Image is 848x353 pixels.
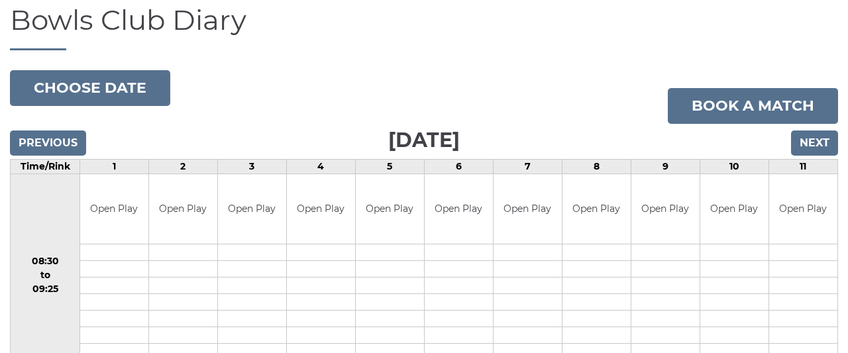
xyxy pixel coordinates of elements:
[217,160,286,174] td: 3
[791,130,838,156] input: Next
[356,174,424,244] td: Open Play
[562,174,631,244] td: Open Play
[10,130,86,156] input: Previous
[148,160,217,174] td: 2
[494,174,562,244] td: Open Play
[286,160,355,174] td: 4
[700,160,768,174] td: 10
[287,174,355,244] td: Open Play
[631,174,700,244] td: Open Play
[668,88,838,124] a: Book a match
[768,160,837,174] td: 11
[11,160,80,174] td: Time/Rink
[218,174,286,244] td: Open Play
[769,174,837,244] td: Open Play
[149,174,217,244] td: Open Play
[80,174,148,244] td: Open Play
[355,160,424,174] td: 5
[700,174,768,244] td: Open Play
[10,70,170,106] button: Choose date
[425,174,493,244] td: Open Play
[493,160,562,174] td: 7
[631,160,700,174] td: 9
[80,160,149,174] td: 1
[10,5,838,50] h1: Bowls Club Diary
[424,160,493,174] td: 6
[562,160,631,174] td: 8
